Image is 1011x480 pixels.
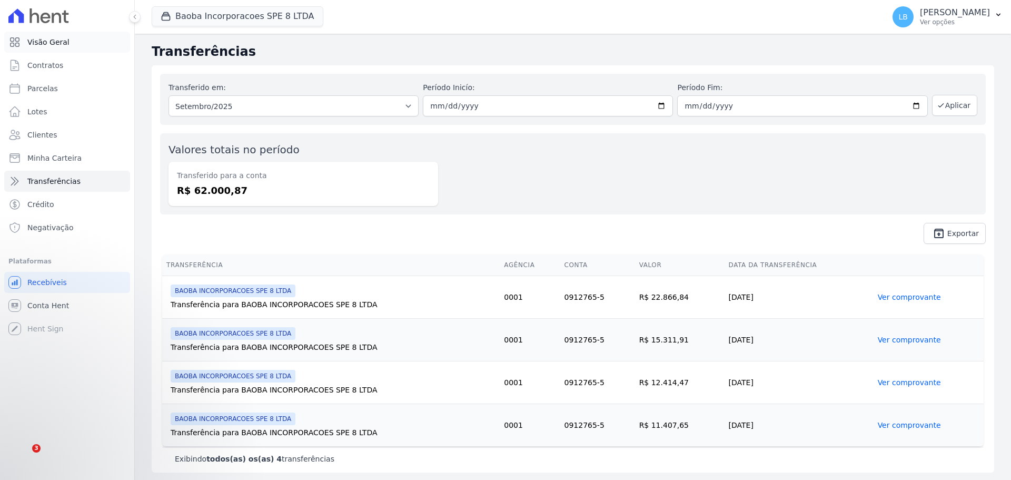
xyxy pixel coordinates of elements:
[175,454,334,464] p: Exibindo transferências
[4,78,130,99] a: Parcelas
[635,254,725,276] th: Valor
[635,404,725,447] td: R$ 11.407,65
[27,130,57,140] span: Clientes
[500,404,560,447] td: 0001
[4,101,130,122] a: Lotes
[920,18,990,26] p: Ver opções
[920,7,990,18] p: [PERSON_NAME]
[168,83,226,92] label: Transferido em:
[27,37,70,47] span: Visão Geral
[27,153,82,163] span: Minha Carteira
[27,300,69,311] span: Conta Hent
[4,295,130,316] a: Conta Hent
[27,277,67,288] span: Recebíveis
[947,230,979,237] span: Exportar
[725,404,874,447] td: [DATE]
[4,272,130,293] a: Recebíveis
[8,380,219,441] iframe: Intercom notifications mensagem
[152,42,994,61] h2: Transferências
[171,427,495,438] div: Transferência para BAOBA INCORPORACOES SPE 8 LTDA
[878,421,941,429] a: Ver comprovante
[32,444,41,453] span: 3
[27,60,63,71] span: Contratos
[4,55,130,76] a: Contratos
[500,361,560,404] td: 0001
[560,361,635,404] td: 0912765-5
[8,255,126,268] div: Plataformas
[560,276,635,319] td: 0912765-5
[4,194,130,215] a: Crédito
[878,378,941,387] a: Ver comprovante
[725,276,874,319] td: [DATE]
[27,199,54,210] span: Crédito
[635,361,725,404] td: R$ 12.414,47
[171,299,495,310] div: Transferência para BAOBA INCORPORACOES SPE 8 LTDA
[11,444,36,469] iframe: Intercom live chat
[171,370,295,383] span: BAOBA INCORPORACOES SPE 8 LTDA
[423,82,673,93] label: Período Inicío:
[560,319,635,361] td: 0912765-5
[171,285,295,297] span: BAOBA INCORPORACOES SPE 8 LTDA
[27,176,81,187] span: Transferências
[924,223,986,244] a: unarchive Exportar
[27,222,74,233] span: Negativação
[725,319,874,361] td: [DATE]
[878,293,941,301] a: Ver comprovante
[898,13,907,21] span: LB
[177,183,430,198] dd: R$ 62.000,87
[27,106,47,117] span: Lotes
[4,124,130,145] a: Clientes
[4,148,130,169] a: Minha Carteira
[725,361,874,404] td: [DATE]
[171,327,295,340] span: BAOBA INCORPORACOES SPE 8 LTDA
[162,254,500,276] th: Transferência
[500,319,560,361] td: 0001
[171,413,295,425] span: BAOBA INCORPORACOES SPE 8 LTDA
[4,171,130,192] a: Transferências
[171,385,495,395] div: Transferência para BAOBA INCORPORACOES SPE 8 LTDA
[635,276,725,319] td: R$ 22.866,84
[933,227,945,240] i: unarchive
[168,143,300,156] label: Valores totais no período
[4,217,130,238] a: Negativação
[206,455,282,463] b: todos(as) os(as) 4
[878,336,941,344] a: Ver comprovante
[635,319,725,361] td: R$ 15.311,91
[4,32,130,53] a: Visão Geral
[177,170,430,181] dt: Transferido para a conta
[725,254,874,276] th: Data da Transferência
[152,6,323,26] button: Baoba Incorporacoes SPE 8 LTDA
[500,254,560,276] th: Agência
[500,276,560,319] td: 0001
[884,2,1011,32] button: LB [PERSON_NAME] Ver opções
[171,342,495,352] div: Transferência para BAOBA INCORPORACOES SPE 8 LTDA
[27,83,58,94] span: Parcelas
[560,404,635,447] td: 0912765-5
[560,254,635,276] th: Conta
[932,95,977,116] button: Aplicar
[677,82,927,93] label: Período Fim:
